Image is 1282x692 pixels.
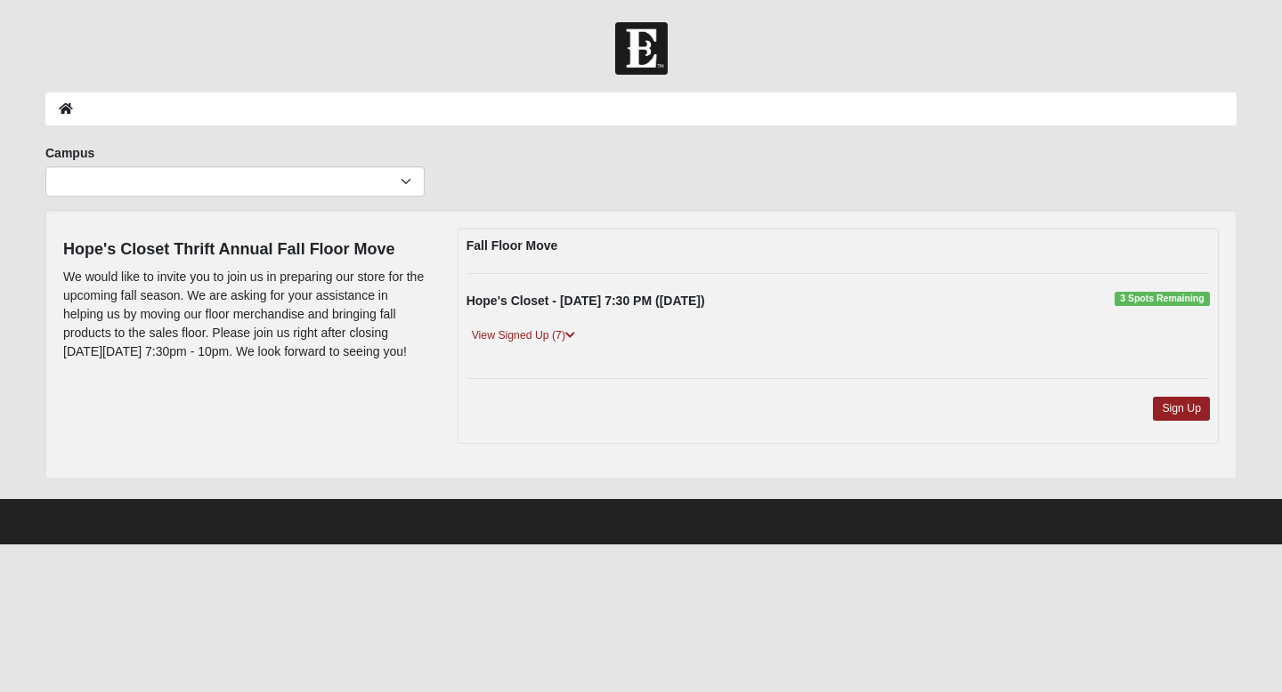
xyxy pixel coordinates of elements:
strong: Hope's Closet - [DATE] 7:30 PM ([DATE]) [467,294,705,308]
h4: Hope's Closet Thrift Annual Fall Floor Move [63,240,431,260]
span: 3 Spots Remaining [1115,292,1210,306]
label: Campus [45,144,94,162]
a: Sign Up [1153,397,1210,421]
p: We would like to invite you to join us in preparing our store for the upcoming fall season. We ar... [63,268,431,361]
strong: Fall Floor Move [467,238,558,253]
img: Church of Eleven22 Logo [615,22,668,75]
a: View Signed Up (7) [467,326,580,345]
